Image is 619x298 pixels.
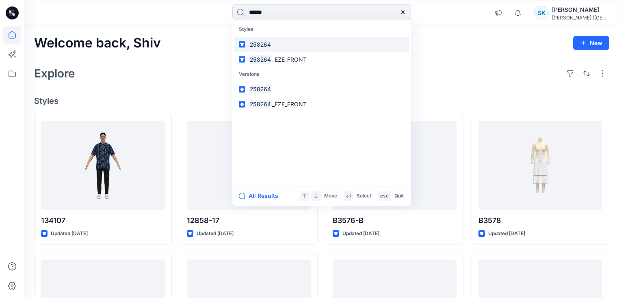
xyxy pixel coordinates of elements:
p: Updated [DATE] [197,229,234,238]
p: Versions [234,67,409,82]
div: SK [534,6,549,20]
h2: Welcome back, Shiv [34,36,161,51]
mark: 258264 [249,85,272,94]
p: Quit [394,192,404,200]
div: [PERSON_NAME] ([GEOGRAPHIC_DATA]) Exp... [552,15,609,21]
a: 258264 [234,37,409,52]
p: Updated [DATE] [488,229,525,238]
a: 12858-17 [187,121,311,210]
a: 258264 [234,82,409,97]
mark: 258264 [249,100,272,109]
a: 258264_EZE_FRONT [234,52,409,67]
p: esc [380,192,389,200]
p: B3578 [478,215,602,226]
p: B3576-B [333,215,457,226]
p: Updated [DATE] [51,229,88,238]
a: 134107 [41,121,165,210]
button: New [573,36,609,50]
a: B3578 [478,121,602,210]
h4: Styles [34,96,609,106]
mark: 258264 [249,40,272,49]
span: _EZE_FRONT [272,56,307,63]
button: All Results [239,191,284,201]
p: Select [357,192,371,200]
p: 12858-17 [187,215,311,226]
a: 258264_EZE_FRONT [234,97,409,112]
p: 134107 [41,215,165,226]
h2: Explore [34,67,75,80]
p: Updated [DATE] [342,229,379,238]
span: _EZE_FRONT [272,101,307,108]
p: Move [324,192,337,200]
p: Styles [234,22,409,37]
mark: 258264 [249,55,272,64]
div: [PERSON_NAME] [552,5,609,15]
